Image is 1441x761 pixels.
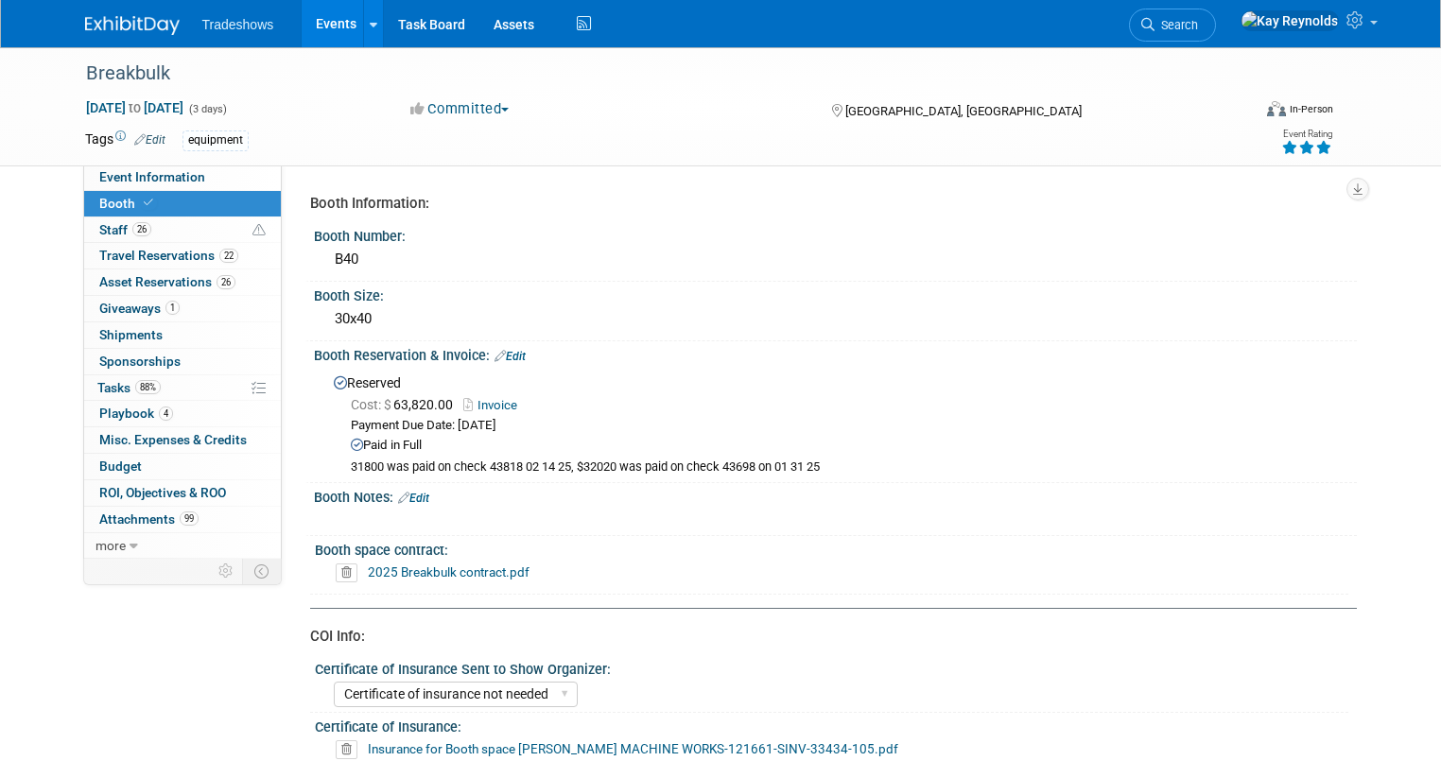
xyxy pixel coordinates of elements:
[351,437,1343,455] div: Paid in Full
[95,538,126,553] span: more
[84,322,281,348] a: Shipments
[1155,18,1198,32] span: Search
[84,217,281,243] a: Staff26
[351,417,1343,435] div: Payment Due Date: [DATE]
[84,533,281,559] a: more
[182,130,249,150] div: equipment
[144,198,153,208] i: Booth reservation complete
[84,375,281,401] a: Tasks88%
[336,743,365,756] a: Delete attachment?
[314,483,1357,508] div: Booth Notes:
[99,248,238,263] span: Travel Reservations
[328,369,1343,476] div: Reserved
[328,245,1343,274] div: B40
[351,459,1343,476] div: 31800 was paid on check 43818 02 14 25, $32020 was paid on check 43698 on 01 31 25
[79,57,1227,91] div: Breakbulk
[310,194,1343,214] div: Booth Information:
[463,398,527,412] a: Invoice
[84,164,281,190] a: Event Information
[99,485,226,500] span: ROI, Objectives & ROO
[84,454,281,479] a: Budget
[99,354,181,369] span: Sponsorships
[99,511,199,527] span: Attachments
[99,196,157,211] span: Booth
[97,380,161,395] span: Tasks
[217,275,235,289] span: 26
[314,341,1357,366] div: Booth Reservation & Invoice:
[165,301,180,315] span: 1
[84,349,281,374] a: Sponsorships
[1267,101,1286,116] img: Format-Inperson.png
[159,406,173,421] span: 4
[1241,10,1339,31] img: Kay Reynolds
[315,713,1348,736] div: Certificate of Insurance:
[99,274,235,289] span: Asset Reservations
[351,397,393,412] span: Cost: $
[1129,9,1216,42] a: Search
[84,427,281,453] a: Misc. Expenses & Credits
[85,16,180,35] img: ExhibitDay
[252,222,266,239] span: Potential Scheduling Conflict -- at least one attendee is tagged in another overlapping event.
[368,741,898,756] a: Insurance for Booth space [PERSON_NAME] MACHINE WORKS-121661-SINV-33434-105.pdf
[99,458,142,474] span: Budget
[85,130,165,151] td: Tags
[126,100,144,115] span: to
[84,401,281,426] a: Playbook4
[328,304,1343,334] div: 30x40
[99,432,247,447] span: Misc. Expenses & Credits
[315,536,1348,560] div: Booth space contract:
[135,380,161,394] span: 88%
[336,566,365,579] a: Delete attachment?
[314,222,1357,246] div: Booth Number:
[1281,130,1332,139] div: Event Rating
[310,627,1343,647] div: COI Info:
[242,559,281,583] td: Toggle Event Tabs
[84,480,281,506] a: ROI, Objectives & ROO
[84,191,281,216] a: Booth
[84,296,281,321] a: Giveaways1
[85,99,184,116] span: [DATE] [DATE]
[398,492,429,505] a: Edit
[202,17,274,32] span: Tradeshows
[219,249,238,263] span: 22
[1149,98,1333,127] div: Event Format
[187,103,227,115] span: (3 days)
[134,133,165,147] a: Edit
[210,559,243,583] td: Personalize Event Tab Strip
[368,564,530,579] a: 2025 Breakbulk contract.pdf
[99,222,151,237] span: Staff
[99,169,205,184] span: Event Information
[351,397,460,412] span: 63,820.00
[84,507,281,532] a: Attachments99
[495,350,526,363] a: Edit
[99,406,173,421] span: Playbook
[132,222,151,236] span: 26
[404,99,516,119] button: Committed
[99,327,163,342] span: Shipments
[84,269,281,295] a: Asset Reservations26
[84,243,281,268] a: Travel Reservations22
[314,282,1357,305] div: Booth Size:
[99,301,180,316] span: Giveaways
[845,104,1082,118] span: [GEOGRAPHIC_DATA], [GEOGRAPHIC_DATA]
[315,655,1348,679] div: Certificate of Insurance Sent to Show Organizer:
[180,511,199,526] span: 99
[1289,102,1333,116] div: In-Person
